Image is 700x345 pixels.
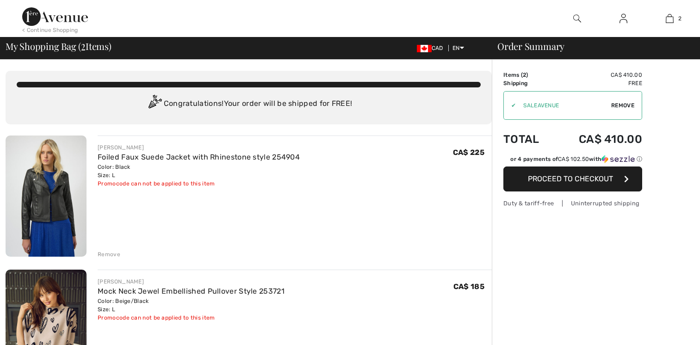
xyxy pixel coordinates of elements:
[417,45,447,51] span: CAD
[619,13,627,24] img: My Info
[453,282,484,291] span: CA$ 185
[98,163,300,179] div: Color: Black Size: L
[503,123,553,155] td: Total
[601,155,635,163] img: Sezzle
[98,287,285,296] a: Mock Neck Jewel Embellished Pullover Style 253721
[145,95,164,113] img: Congratulation2.svg
[98,250,120,259] div: Remove
[678,14,681,23] span: 2
[503,79,553,87] td: Shipping
[81,39,86,51] span: 2
[553,123,642,155] td: CA$ 410.00
[523,72,526,78] span: 2
[417,45,432,52] img: Canadian Dollar
[510,155,642,163] div: or 4 payments of with
[17,95,481,113] div: Congratulations! Your order will be shipped for FREE!
[22,7,88,26] img: 1ère Avenue
[612,13,635,25] a: Sign In
[22,26,78,34] div: < Continue Shopping
[573,13,581,24] img: search the website
[528,174,613,183] span: Proceed to Checkout
[453,148,484,157] span: CA$ 225
[6,42,112,51] span: My Shopping Bag ( Items)
[611,101,634,110] span: Remove
[98,314,285,322] div: Promocode can not be applied to this item
[553,79,642,87] td: Free
[98,143,300,152] div: [PERSON_NAME]
[503,155,642,166] div: or 4 payments ofCA$ 102.50withSezzle Click to learn more about Sezzle
[98,153,300,161] a: Foiled Faux Suede Jacket with Rhinestone style 254904
[98,179,300,188] div: Promocode can not be applied to this item
[486,42,694,51] div: Order Summary
[503,166,642,191] button: Proceed to Checkout
[516,92,611,119] input: Promo code
[553,71,642,79] td: CA$ 410.00
[666,13,674,24] img: My Bag
[503,199,642,208] div: Duty & tariff-free | Uninterrupted shipping
[503,71,553,79] td: Items ( )
[98,277,285,286] div: [PERSON_NAME]
[98,297,285,314] div: Color: Beige/Black Size: L
[558,156,589,162] span: CA$ 102.50
[504,101,516,110] div: ✔
[452,45,464,51] span: EN
[647,13,692,24] a: 2
[6,136,87,257] img: Foiled Faux Suede Jacket with Rhinestone style 254904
